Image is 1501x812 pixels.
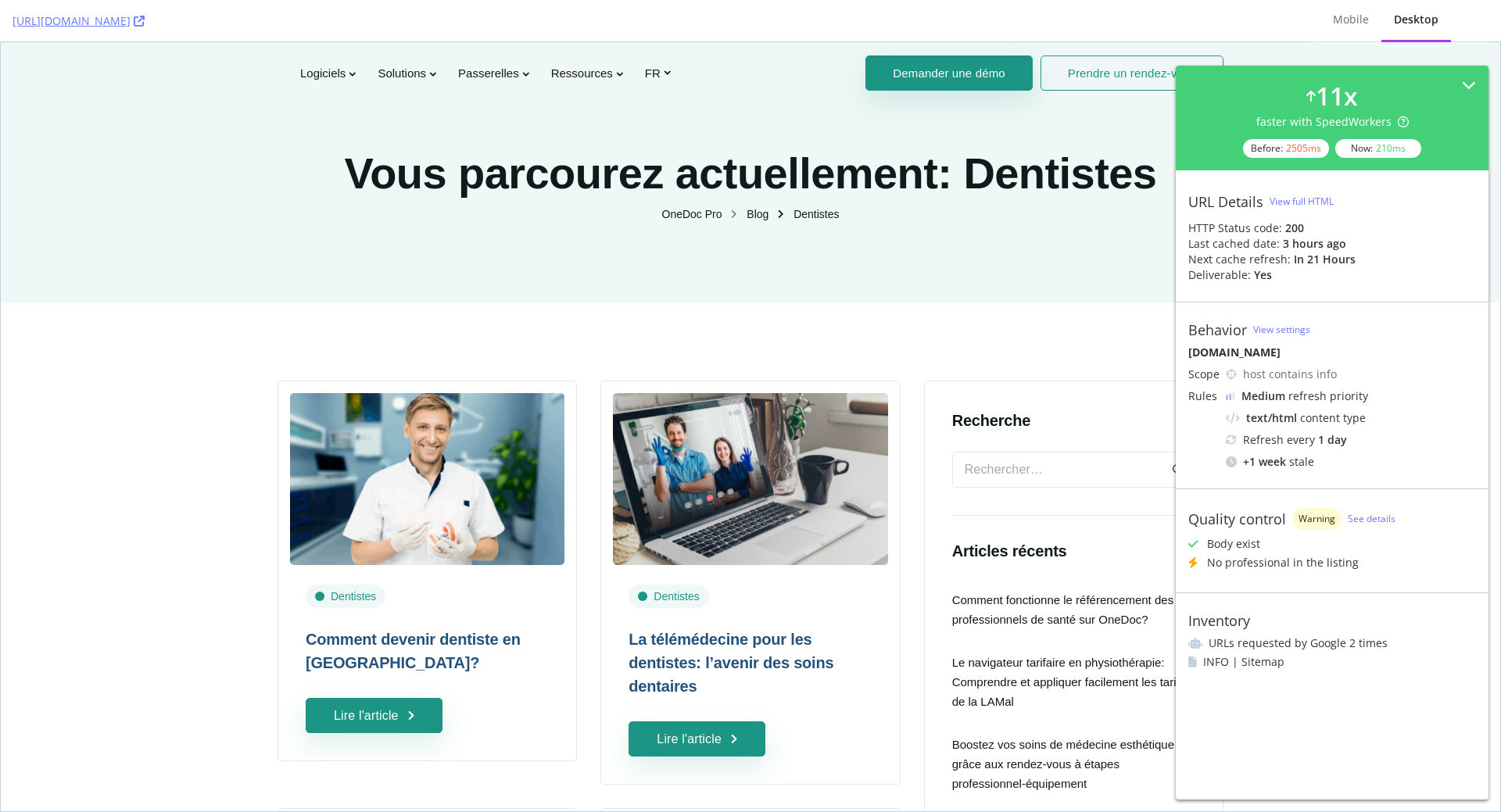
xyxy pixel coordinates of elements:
[628,679,765,714] a: Lire l'article
[305,542,385,566] a: Dentistes
[1226,392,1235,400] img: j32suk7ufU7viAAAAAElFTkSuQmCC
[1246,410,1297,426] div: text/html
[1243,367,1476,382] div: host contains info
[1188,193,1263,210] div: URL Details
[1253,323,1310,336] a: View settings
[1241,388,1368,404] div: refresh priority
[644,25,660,37] span: FR
[1394,12,1438,27] div: Desktop
[1188,367,1220,382] div: Scope
[746,166,768,178] a: Blog
[13,13,145,29] a: [URL][DOMAIN_NAME]
[793,166,838,178] span: Dentistes
[1286,141,1321,155] div: 2505 ms
[951,500,1066,517] span: Articles récents
[333,656,398,691] span: Lire l'article
[661,166,722,178] a: OneDoc Pro
[865,13,1031,48] a: Demander une démo
[1243,454,1286,470] div: + 1 week
[305,588,520,629] a: Comment devenir dentiste en [GEOGRAPHIC_DATA]?
[1040,13,1223,48] a: Prendre un rendez-vous
[1188,321,1247,338] div: Behavior
[951,610,1195,669] a: Le navigateur tarifaire en physiothérapie: Comprendre et appliquer facilement les tarifs de la LAMal
[628,542,708,566] a: Dentistes
[1256,114,1409,130] div: faster with SpeedWorkers
[1294,252,1356,267] div: in 21 hours
[1270,189,1334,214] button: View full HTML
[1241,388,1285,404] div: Medium
[1318,432,1347,448] div: 1 day
[1226,410,1476,426] div: content type
[278,424,575,437] a: Comment devenir dentiste en Suisse romande?
[1188,220,1476,236] div: HTTP Status code:
[1335,139,1421,158] div: Now:
[628,588,833,653] a: La télémédecine pour les dentistes: l’avenir des soins dentaires
[951,548,1195,587] a: Comment fonctionne le référencement des professionnels de santé sur OneDoc?
[1207,555,1359,571] div: No professional in the listing
[1226,432,1476,448] div: Refresh every
[1292,508,1342,530] div: warning label
[1316,78,1358,114] div: 11 x
[951,692,1195,751] a: Boostez vos soins de médecine esthétique grâce aux rendez-vous à étapes professionnel-équipement
[1333,12,1369,27] div: Mobile
[612,351,887,523] img: Quel est l'avenir de la télémédecine pour les dentistes ?
[1188,252,1291,267] div: Next cache refresh:
[1270,195,1334,208] div: View full HTML
[1376,141,1406,155] div: 210 ms
[1188,635,1476,651] li: URLs requested by Google 2 times
[289,351,564,523] img: Comment devenir dentiste en Suisse romande?
[1188,654,1476,670] li: INFO | Sitemap
[1299,514,1335,524] span: Warning
[951,370,1030,387] span: Recherche
[1188,345,1476,360] div: [DOMAIN_NAME]
[1159,410,1195,445] input: 
[600,424,898,437] a: La télémédecine pour les dentistes: l’avenir des soins dentaires
[1348,512,1395,525] a: See details
[1188,612,1250,629] div: Inventory
[1188,510,1286,528] div: Quality control
[305,656,442,691] a: Lire l'article
[1243,139,1329,158] div: Before:
[1285,220,1304,235] strong: 200
[1188,388,1220,404] div: Rules
[656,679,721,714] span: Lire l'article
[1283,236,1346,252] div: 3 hours ago
[1207,536,1260,552] div: Body exist
[1226,454,1476,470] div: stale
[1188,267,1251,283] div: Deliverable:
[1254,267,1272,283] div: Yes
[1188,236,1280,252] div: Last cached date:
[277,108,1223,155] h1: Vous parcourez actuellement: Dentistes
